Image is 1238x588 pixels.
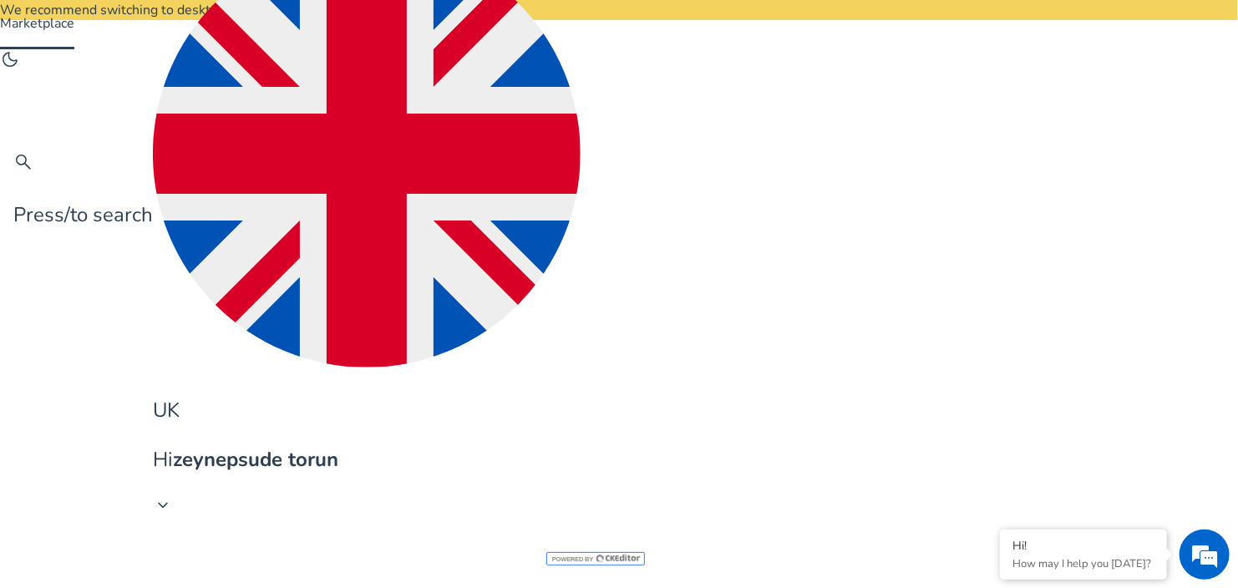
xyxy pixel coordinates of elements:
[1012,556,1154,571] p: How may I help you today?
[153,445,581,474] p: Hi
[13,200,153,230] p: Press to search
[153,495,173,515] span: keyboard_arrow_down
[551,555,593,563] span: Powered by
[153,396,581,425] p: UK
[173,446,338,473] b: zeynepsude torun
[1012,538,1154,554] div: Hi!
